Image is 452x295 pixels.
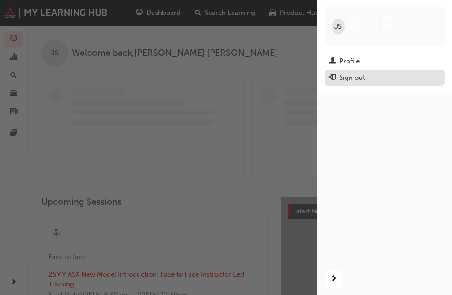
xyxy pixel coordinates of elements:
span: 0005255940 [348,31,386,39]
span: man-icon [329,57,336,66]
span: [PERSON_NAME] [PERSON_NAME] [348,14,438,31]
span: JS [334,22,342,32]
span: next-icon [330,273,337,285]
div: Sign out [339,73,365,83]
span: exit-icon [329,74,336,82]
div: Profile [339,56,360,66]
button: Sign out [325,70,445,86]
a: Profile [325,53,445,70]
